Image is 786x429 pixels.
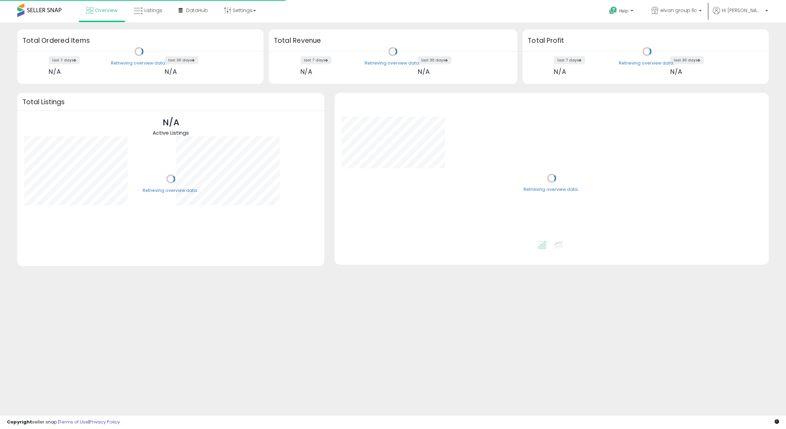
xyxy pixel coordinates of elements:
[722,7,763,14] span: Hi [PERSON_NAME]
[524,187,580,193] div: Retrieving overview data..
[143,187,199,194] div: Retrieving overview data..
[619,60,675,66] div: Retrieving overview data..
[619,8,629,14] span: Help
[186,7,208,14] span: DataHub
[604,1,640,22] a: Help
[111,60,167,66] div: Retrieving overview data..
[144,7,162,14] span: Listings
[609,6,617,15] i: Get Help
[660,7,697,14] span: elvan group llc
[95,7,117,14] span: Overview
[365,60,421,66] div: Retrieving overview data..
[713,7,768,22] a: Hi [PERSON_NAME]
